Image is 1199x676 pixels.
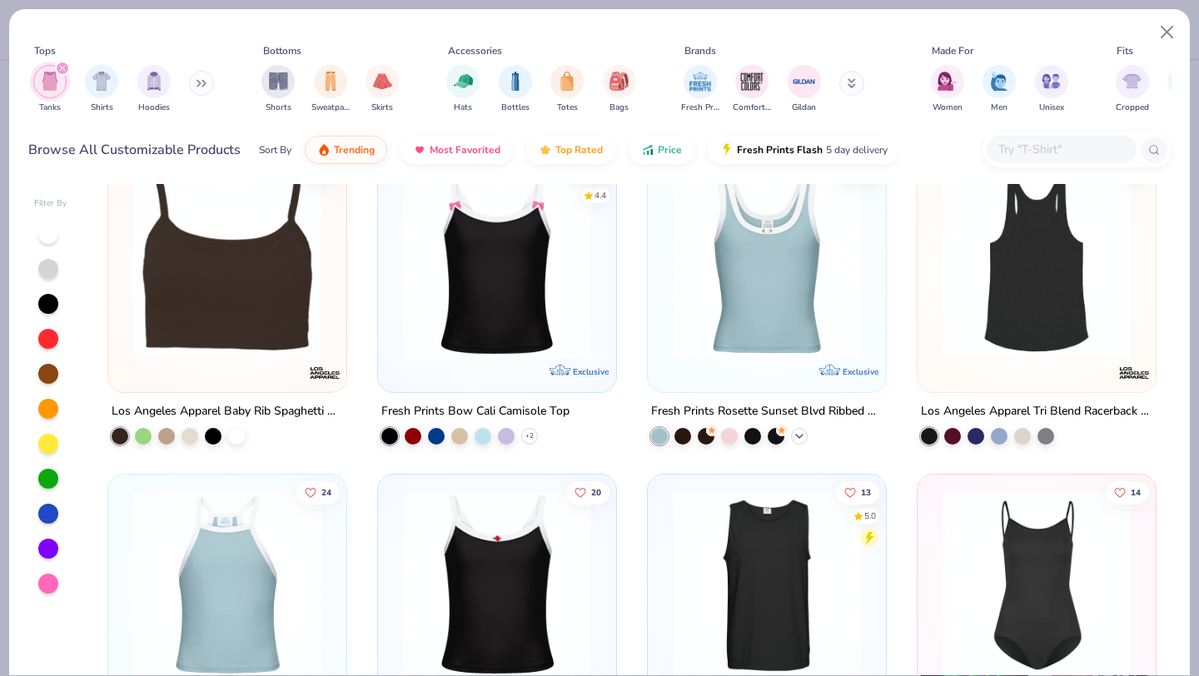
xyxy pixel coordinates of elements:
div: filter for Gildan [788,65,821,114]
button: filter button [1035,65,1068,114]
span: 24 [322,488,332,496]
img: flash.gif [720,143,734,157]
img: Comfort Colors Image [739,69,764,94]
div: filter for Bottles [499,65,532,114]
span: + 2 [525,431,534,441]
img: Men Image [990,72,1008,91]
img: 426b68a0-121e-4052-b50f-c077053c6334 [599,171,804,359]
div: Fits [1117,43,1133,58]
div: filter for Men [983,65,1016,114]
img: c186e665-251a-47c8-98ac-0adcdfc37056 [395,171,599,359]
button: filter button [311,65,350,114]
span: 13 [861,488,871,496]
button: filter button [788,65,821,114]
img: Bottles Image [506,72,525,91]
img: Los Angeles Apparel logo [308,356,341,390]
div: Fresh Prints Rosette Sunset Blvd Ribbed Scoop Tank Top [651,401,883,422]
span: Bottles [501,102,530,114]
span: 5 day delivery [826,141,888,160]
img: Tanks Image [41,72,59,91]
input: Try "T-Shirt" [997,140,1125,159]
div: filter for Cropped [1116,65,1149,114]
span: Exclusive [843,366,878,377]
img: 12e9b750-c9ca-4f39-83d7-d405b90701a3 [934,171,1139,359]
button: Fresh Prints Flash5 day delivery [708,136,900,164]
div: Accessories [448,43,502,58]
span: Trending [334,143,375,157]
img: Unisex Image [1042,72,1061,91]
span: Bags [609,102,629,114]
div: Los Angeles Apparel Baby Rib Spaghetti Crop Tank [112,401,343,422]
div: filter for Shorts [261,65,295,114]
span: Fresh Prints [681,102,719,114]
span: Totes [557,102,578,114]
button: Like [1106,480,1149,504]
div: Browse All Customizable Products [28,140,241,160]
img: most_fav.gif [413,143,426,157]
img: Totes Image [558,72,576,91]
img: Women Image [938,72,957,91]
img: Skirts Image [373,72,392,91]
span: Most Favorited [430,143,500,157]
span: Skirts [371,102,393,114]
button: Like [297,480,341,504]
button: Like [836,480,879,504]
button: filter button [550,65,584,114]
button: Price [629,136,694,164]
button: filter button [931,65,964,114]
img: Shorts Image [269,72,288,91]
div: Tops [34,43,56,58]
div: filter for Women [931,65,964,114]
button: Like [566,480,609,504]
button: Like [566,160,609,183]
div: 4.4 [595,189,606,201]
div: filter for Totes [550,65,584,114]
span: Shorts [266,102,291,114]
img: Gildan Image [792,69,817,94]
button: Trending [305,136,387,164]
button: filter button [681,65,719,114]
img: Bags Image [609,72,628,91]
div: filter for Hats [446,65,480,114]
span: Sweatpants [311,102,350,114]
span: 20 [591,488,601,496]
div: Sort By [259,142,291,157]
span: 14 [1131,488,1141,496]
div: filter for Comfort Colors [733,65,771,114]
div: Filter By [34,197,67,210]
button: filter button [366,65,399,114]
img: Hats Image [454,72,473,91]
button: filter button [261,65,295,114]
div: Bottoms [263,43,301,58]
span: Comfort Colors [733,102,771,114]
span: Top Rated [555,143,603,157]
span: Exclusive [573,366,609,377]
img: 476f1956-b6c5-4e44-98eb-4ec29e319878 [664,171,869,359]
button: filter button [733,65,771,114]
img: TopRated.gif [539,143,552,157]
div: 5.0 [864,509,876,522]
img: Shirts Image [92,72,112,91]
button: Top Rated [526,136,615,164]
button: filter button [499,65,532,114]
span: Unisex [1039,102,1064,114]
div: Los Angeles Apparel Tri Blend Racerback Tank 3.7oz [921,401,1152,422]
span: Men [991,102,1007,114]
button: filter button [1116,65,1149,114]
button: Like [836,160,879,183]
img: Hoodies Image [145,72,163,91]
img: 806829dd-1c22-4937-9a35-1c80dd7c627b [125,171,330,359]
img: 61b4cac9-8bd7-4e03-9703-b91937c066ea [868,171,1073,359]
span: Shirts [91,102,113,114]
img: Sweatpants Image [321,72,340,91]
button: filter button [446,65,480,114]
span: Women [933,102,963,114]
div: filter for Unisex [1035,65,1068,114]
img: Cropped Image [1122,72,1142,91]
button: filter button [137,65,171,114]
span: Tanks [39,102,61,114]
div: filter for Bags [603,65,636,114]
span: Fresh Prints Flash [737,143,823,157]
span: Hats [454,102,472,114]
div: Made For [932,43,973,58]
